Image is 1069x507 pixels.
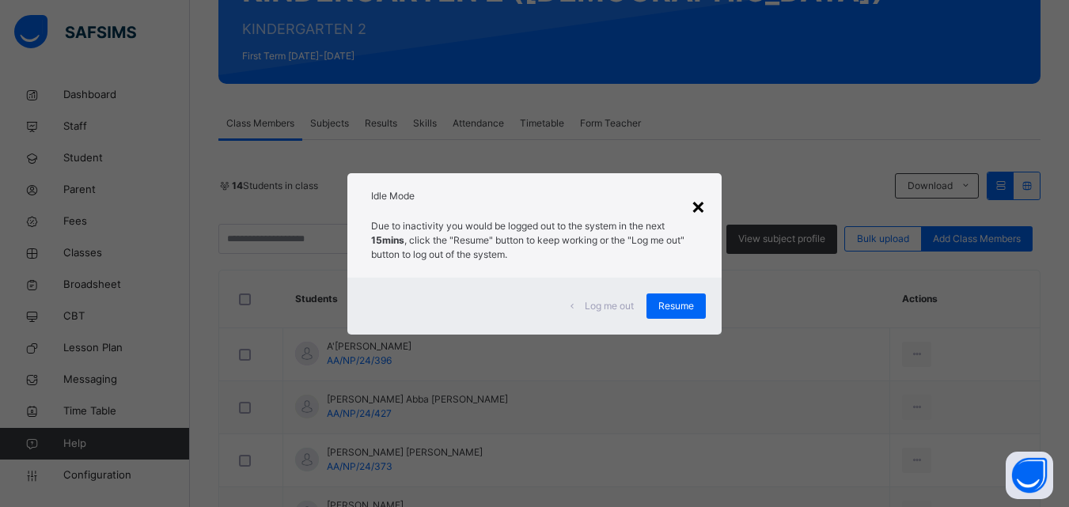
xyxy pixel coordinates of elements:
[371,189,698,203] h2: Idle Mode
[371,219,698,262] p: Due to inactivity you would be logged out to the system in the next , click the "Resume" button t...
[1006,452,1053,499] button: Open asap
[371,234,404,246] strong: 15mins
[585,299,634,313] span: Log me out
[691,189,706,222] div: ×
[658,299,694,313] span: Resume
